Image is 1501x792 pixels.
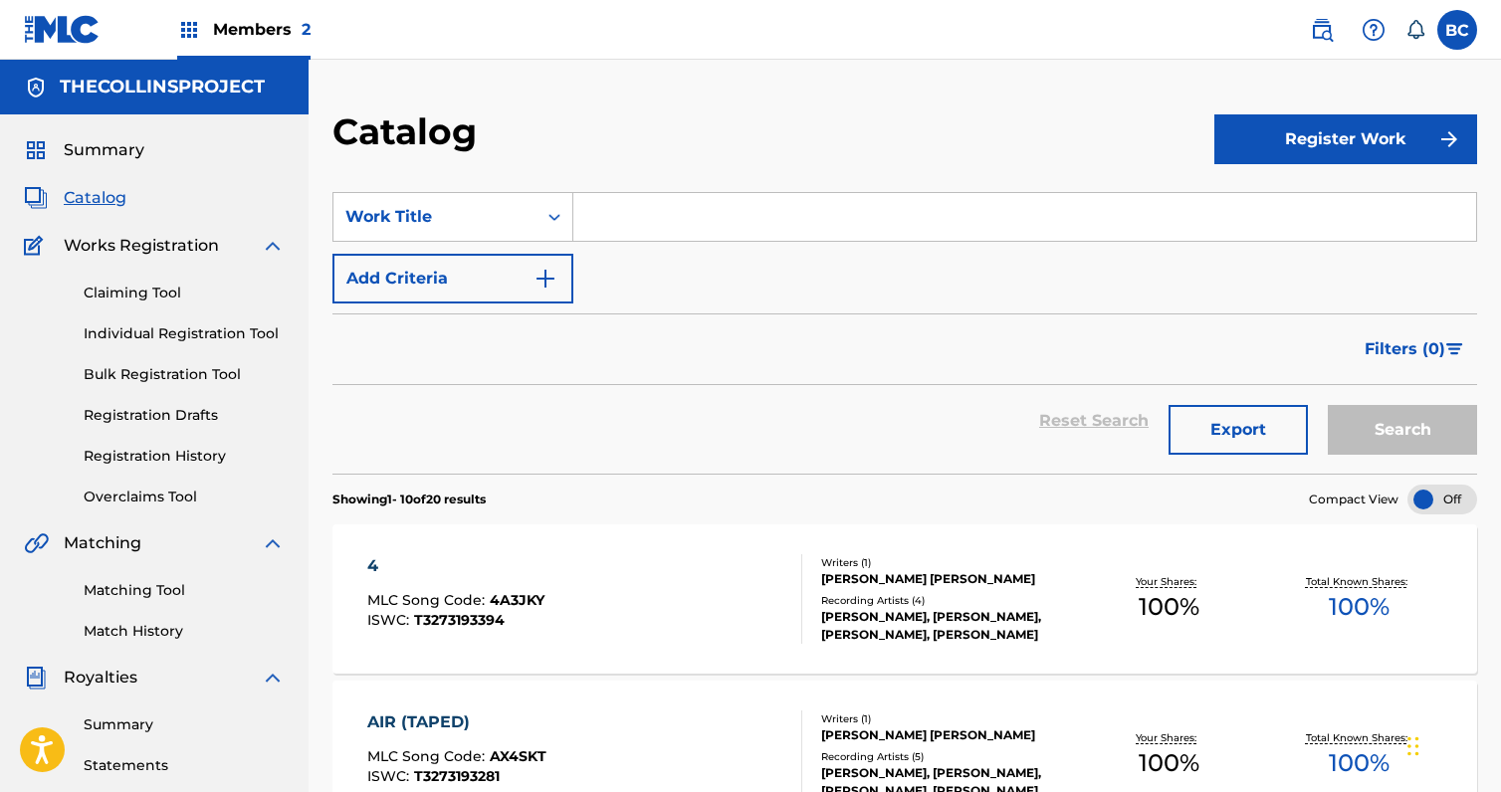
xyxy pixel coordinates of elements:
span: T3273193281 [414,767,500,785]
span: 100 % [1329,589,1390,625]
a: Summary [84,714,285,735]
img: Matching [24,531,49,555]
img: search [1310,18,1334,42]
img: 9d2ae6d4665cec9f34b9.svg [534,267,557,291]
div: Drag [1407,716,1419,776]
img: Top Rightsholders [177,18,201,42]
img: expand [261,234,285,258]
img: Royalties [24,666,48,690]
div: 4 [367,554,544,578]
img: Works Registration [24,234,50,258]
span: ISWC : [367,767,414,785]
p: Your Shares: [1136,574,1201,589]
a: Bulk Registration Tool [84,364,285,385]
span: Compact View [1309,491,1398,508]
span: Catalog [64,186,126,210]
img: help [1362,18,1386,42]
p: Total Known Shares: [1306,574,1412,589]
span: 100 % [1139,745,1199,781]
span: 4A3JKY [490,591,544,609]
a: CatalogCatalog [24,186,126,210]
div: Writers ( 1 ) [821,555,1074,570]
p: Total Known Shares: [1306,730,1412,745]
span: ISWC : [367,611,414,629]
h5: THECOLLINSPROJECT [60,76,265,99]
img: Catalog [24,186,48,210]
a: Registration History [84,446,285,467]
span: T3273193394 [414,611,505,629]
p: Showing 1 - 10 of 20 results [332,491,486,508]
a: Match History [84,621,285,642]
div: Recording Artists ( 5 ) [821,749,1074,764]
a: Public Search [1302,10,1342,50]
img: MLC Logo [24,15,101,44]
button: Register Work [1214,114,1478,164]
span: 100 % [1329,745,1390,781]
span: Summary [64,138,144,162]
div: [PERSON_NAME], [PERSON_NAME], [PERSON_NAME], [PERSON_NAME] [821,608,1074,644]
span: MLC Song Code : [367,747,490,765]
div: Work Title [345,205,525,229]
img: expand [261,531,285,555]
span: MLC Song Code : [367,591,490,609]
span: Works Registration [64,234,219,258]
span: Royalties [64,666,137,690]
span: AX4SKT [490,747,546,765]
span: Filters ( 0 ) [1365,337,1445,361]
div: Recording Artists ( 4 ) [821,593,1074,608]
span: 100 % [1139,589,1199,625]
a: Claiming Tool [84,283,285,303]
a: SummarySummary [24,138,144,162]
div: [PERSON_NAME] [PERSON_NAME] [821,726,1074,744]
a: Registration Drafts [84,405,285,426]
img: filter [1446,343,1463,355]
span: Members [213,18,311,41]
a: Individual Registration Tool [84,323,285,344]
img: Summary [24,138,48,162]
iframe: Resource Center [1445,504,1501,665]
a: Matching Tool [84,580,285,601]
div: User Menu [1437,10,1477,50]
button: Filters (0) [1353,324,1477,374]
form: Search Form [332,192,1477,474]
button: Export [1169,405,1308,455]
a: Statements [84,755,285,776]
div: Notifications [1405,20,1425,40]
img: Accounts [24,76,48,99]
div: Writers ( 1 ) [821,711,1074,726]
img: expand [261,666,285,690]
img: f7272a7cc735f4ea7f67.svg [1437,127,1461,151]
span: Matching [64,531,141,555]
iframe: Chat Widget [1401,696,1501,792]
a: 4MLC Song Code:4A3JKYISWC:T3273193394Writers (1)[PERSON_NAME] [PERSON_NAME]Recording Artists (4)[... [332,524,1477,674]
div: [PERSON_NAME] [PERSON_NAME] [821,570,1074,588]
p: Your Shares: [1136,730,1201,745]
a: Overclaims Tool [84,487,285,507]
div: Help [1354,10,1394,50]
h2: Catalog [332,109,487,154]
span: 2 [302,20,311,39]
button: Add Criteria [332,254,573,303]
div: AIR (TAPED) [367,710,546,734]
